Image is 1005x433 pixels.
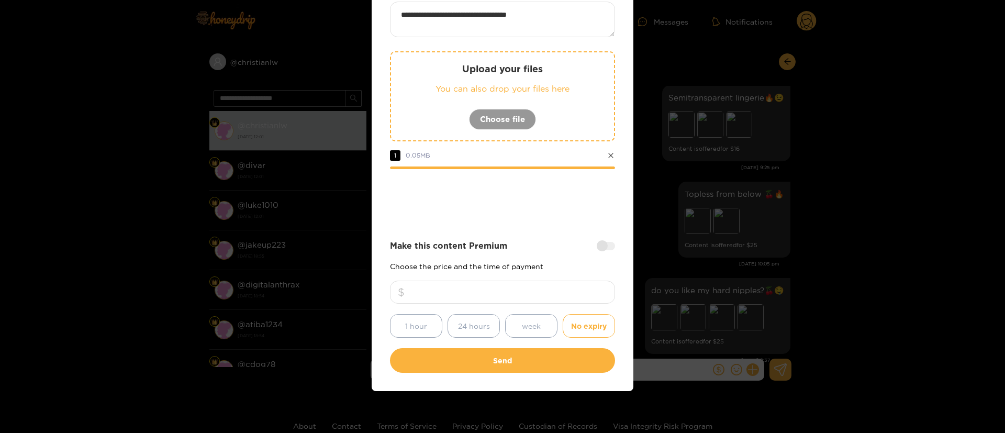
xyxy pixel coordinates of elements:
[505,314,557,338] button: week
[448,314,500,338] button: 24 hours
[458,320,490,332] span: 24 hours
[406,152,430,159] span: 0.05 MB
[390,262,615,270] p: Choose the price and the time of payment
[522,320,541,332] span: week
[412,63,593,75] p: Upload your files
[390,240,507,252] strong: Make this content Premium
[571,320,607,332] span: No expiry
[390,314,442,338] button: 1 hour
[469,109,536,130] button: Choose file
[405,320,427,332] span: 1 hour
[390,150,400,161] span: 1
[390,348,615,373] button: Send
[412,83,593,95] p: You can also drop your files here
[563,314,615,338] button: No expiry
